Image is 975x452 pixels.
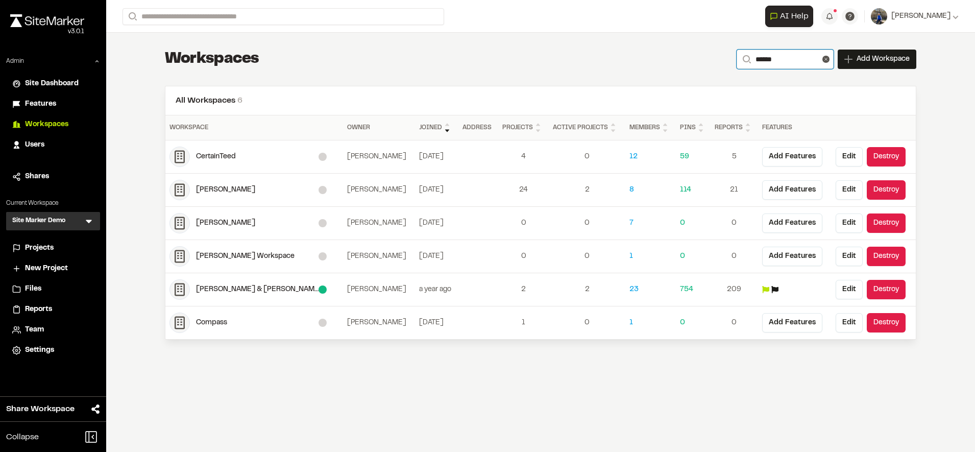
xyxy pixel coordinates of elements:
[629,122,672,134] div: Members
[715,184,754,196] a: 21
[836,280,863,299] button: Edit
[680,317,706,328] div: 0
[762,213,822,233] button: Add Features
[502,218,545,229] div: 0
[871,8,959,25] button: [PERSON_NAME]
[319,319,327,327] div: No active subscription
[12,283,94,295] a: Files
[165,49,259,69] h1: Workspaces
[25,324,44,336] span: Team
[765,6,813,27] button: Open AI Assistant
[25,304,52,315] span: Reports
[6,57,24,66] p: Admin
[680,218,706,229] a: 0
[867,313,906,332] button: Destroy
[347,151,411,162] div: [PERSON_NAME]
[196,151,319,162] div: CertainTeed
[629,218,672,229] a: 7
[680,284,706,295] a: 754
[319,153,327,161] div: No active subscription
[12,324,94,336] a: Team
[680,151,706,162] a: 59
[553,122,621,134] div: Active Projects
[553,284,621,295] a: 2
[629,184,672,196] div: 8
[715,151,754,162] a: 5
[629,251,672,262] a: 1
[6,431,39,443] span: Collapse
[836,180,863,200] a: Edit
[419,151,454,162] div: August 17, 2022 10:19 AM EDT
[12,263,94,274] a: New Project
[196,184,319,196] div: Jake Thomas
[553,184,621,196] a: 2
[715,251,754,262] a: 0
[822,56,830,63] button: Clear text
[347,218,411,229] div: [PERSON_NAME]
[629,284,672,295] a: 23
[462,123,494,132] div: Address
[347,284,411,295] div: [PERSON_NAME]
[762,147,822,166] button: Add Features
[12,139,94,151] a: Users
[25,139,44,151] span: Users
[319,219,327,227] div: No active subscription
[715,284,754,295] a: 209
[347,251,411,262] div: [PERSON_NAME]
[553,151,621,162] a: 0
[502,284,545,295] a: 2
[715,317,754,328] div: 0
[169,180,339,200] a: [PERSON_NAME]
[502,317,545,328] a: 1
[319,252,327,260] div: No active subscription
[169,147,339,167] a: CertainTeed
[715,218,754,229] a: 0
[867,213,906,233] button: Destroy
[25,78,79,89] span: Site Dashboard
[871,8,887,25] img: User
[836,247,863,266] button: Edit
[836,147,863,166] button: Edit
[553,218,621,229] div: 0
[867,147,906,166] button: Destroy
[319,286,327,294] div: Starter
[762,313,822,332] button: Add Features
[419,184,454,196] div: October 25, 2022 7:50 AM EDT
[857,54,910,64] span: Add Workspace
[12,304,94,315] a: Reports
[419,122,454,134] div: Joined
[680,251,706,262] a: 0
[629,151,672,162] a: 12
[867,280,906,299] button: Destroy
[12,345,94,356] a: Settings
[169,279,339,300] a: [PERSON_NAME] & [PERSON_NAME]
[553,251,621,262] div: 0
[6,403,75,415] span: Share Workspace
[836,213,863,233] a: Edit
[502,251,545,262] a: 0
[419,284,454,295] div: August 21, 2024 11:22 AM EDT
[12,119,94,130] a: Workspaces
[891,11,950,22] span: [PERSON_NAME]
[25,99,56,110] span: Features
[680,184,706,196] a: 114
[867,247,906,266] button: Destroy
[502,151,545,162] div: 4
